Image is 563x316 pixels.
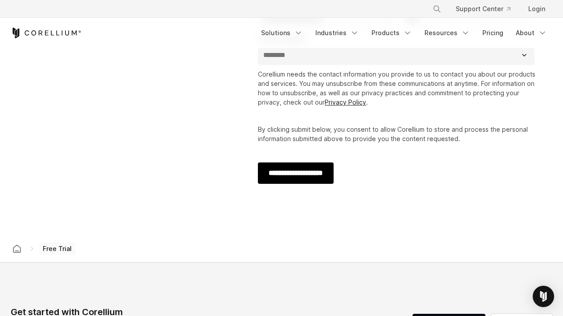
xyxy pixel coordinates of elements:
p: By clicking submit below, you consent to allow Corellium to store and process the personal inform... [258,125,538,143]
div: Navigation Menu [256,25,552,41]
a: Corellium home [9,243,25,255]
button: Search [429,1,445,17]
a: Corellium Home [11,28,82,38]
a: About [510,25,552,41]
a: Solutions [256,25,308,41]
a: Pricing [477,25,509,41]
p: Corellium needs the contact information you provide to us to contact you about our products and s... [258,69,538,107]
a: Login [521,1,552,17]
a: Industries [310,25,364,41]
div: Open Intercom Messenger [533,286,554,307]
a: Products [366,25,417,41]
a: Resources [419,25,475,41]
span: Free Trial [39,243,75,255]
a: Privacy Policy [325,98,366,106]
a: Support Center [449,1,518,17]
div: Navigation Menu [422,1,552,17]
